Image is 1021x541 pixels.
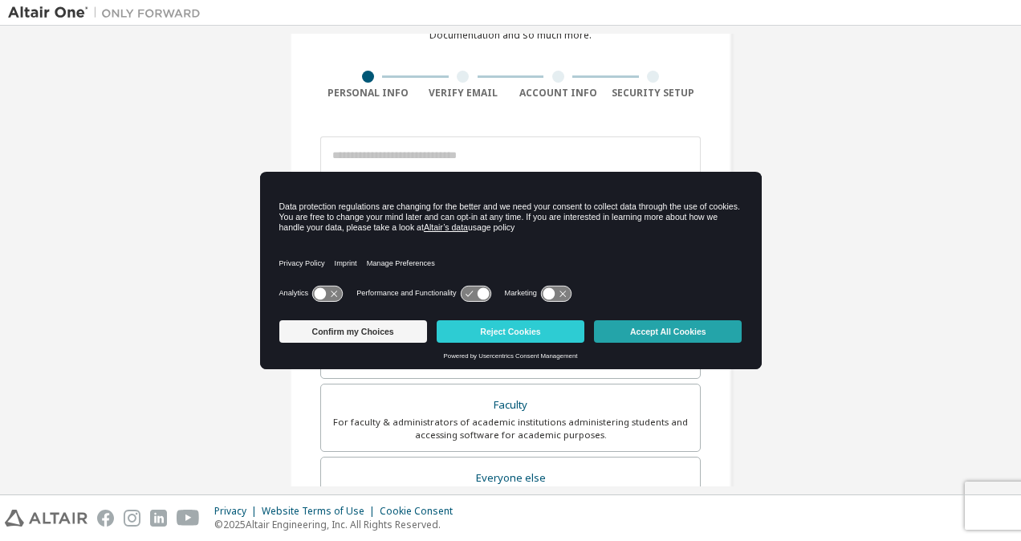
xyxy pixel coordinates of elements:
img: youtube.svg [177,510,200,527]
img: facebook.svg [97,510,114,527]
div: Account Info [510,87,606,100]
div: Verify Email [416,87,511,100]
div: Cookie Consent [380,505,462,518]
div: Security Setup [606,87,702,100]
img: instagram.svg [124,510,140,527]
div: Website Terms of Use [262,505,380,518]
div: Everyone else [331,467,690,490]
img: Altair One [8,5,209,21]
div: Personal Info [320,87,416,100]
div: For faculty & administrators of academic institutions administering students and accessing softwa... [331,416,690,441]
img: linkedin.svg [150,510,167,527]
img: altair_logo.svg [5,510,87,527]
p: © 2025 Altair Engineering, Inc. All Rights Reserved. [214,518,462,531]
div: Faculty [331,394,690,417]
div: Privacy [214,505,262,518]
